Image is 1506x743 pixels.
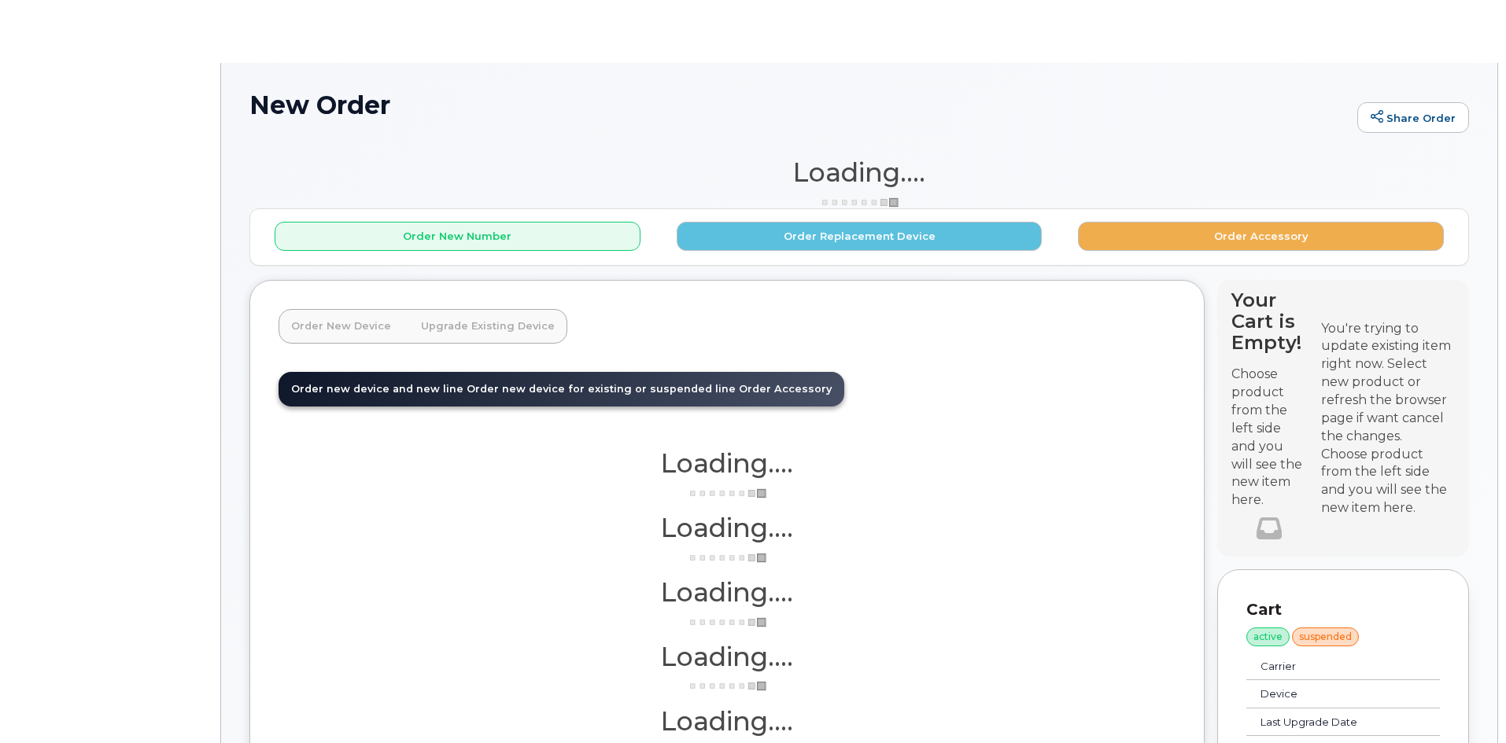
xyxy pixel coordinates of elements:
p: Cart [1246,598,1440,621]
td: Last Upgrade Date [1246,708,1404,737]
span: Order Accessory [739,383,832,395]
img: ajax-loader-3a6953c30dc77f0bf724df975f13086db4f4c1262e45940f03d1251963f1bf2e.gif [688,552,766,564]
div: You're trying to update existing item right now. Select new product or refresh the browser page i... [1321,320,1455,446]
p: Choose product from the left side and you will see the new item here. [1231,366,1307,509]
button: Order Accessory [1078,222,1444,251]
button: Order Replacement Device [677,222,1043,251]
img: ajax-loader-3a6953c30dc77f0bf724df975f13086db4f4c1262e45940f03d1251963f1bf2e.gif [688,680,766,692]
td: Device [1246,680,1404,708]
button: Order New Number [275,222,640,251]
h1: Loading.... [279,449,1176,477]
h4: Your Cart is Empty! [1231,289,1307,353]
td: Carrier [1246,653,1404,681]
span: Order new device and new line [291,383,463,395]
h1: Loading.... [279,642,1176,671]
a: Upgrade Existing Device [408,309,567,344]
img: ajax-loader-3a6953c30dc77f0bf724df975f13086db4f4c1262e45940f03d1251963f1bf2e.gif [688,616,766,628]
img: ajax-loader-3a6953c30dc77f0bf724df975f13086db4f4c1262e45940f03d1251963f1bf2e.gif [688,487,766,499]
div: suspended [1292,627,1359,646]
div: active [1246,627,1290,646]
img: ajax-loader-3a6953c30dc77f0bf724df975f13086db4f4c1262e45940f03d1251963f1bf2e.gif [820,197,899,208]
h1: Loading.... [279,578,1176,606]
div: Choose product from the left side and you will see the new item here. [1321,446,1455,517]
h1: Loading.... [279,513,1176,542]
h1: Loading.... [249,158,1469,186]
h1: New Order [249,91,1349,119]
a: Order New Device [279,309,404,344]
h1: Loading.... [279,707,1176,735]
a: Share Order [1357,102,1469,134]
span: Order new device for existing or suspended line [467,383,736,395]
